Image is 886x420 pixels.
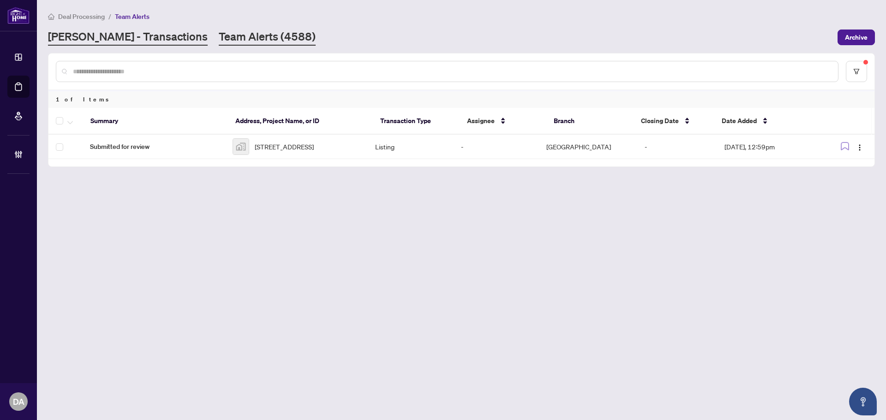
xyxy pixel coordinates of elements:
[546,108,633,135] th: Branch
[219,29,316,46] a: Team Alerts (4588)
[58,12,105,21] span: Deal Processing
[7,7,30,24] img: logo
[90,142,218,152] span: Submitted for review
[13,395,24,408] span: DA
[852,139,867,154] button: Logo
[717,135,820,159] td: [DATE], 12:59pm
[48,13,54,20] span: home
[845,30,868,45] span: Archive
[853,68,860,75] span: filter
[460,108,546,135] th: Assignee
[115,12,150,21] span: Team Alerts
[228,108,373,135] th: Address, Project Name, or ID
[641,116,679,126] span: Closing Date
[838,30,875,45] button: Archive
[846,61,867,82] button: filter
[454,135,539,159] td: -
[368,135,453,159] td: Listing
[714,108,819,135] th: Date Added
[233,139,249,154] img: thumbnail-img
[83,108,228,135] th: Summary
[255,142,314,152] span: [STREET_ADDRESS]
[467,116,495,126] span: Assignee
[856,144,863,151] img: Logo
[108,11,111,22] li: /
[48,90,874,108] div: 1 of Items
[48,29,208,46] a: [PERSON_NAME] - Transactions
[373,108,460,135] th: Transaction Type
[634,108,715,135] th: Closing Date
[722,116,757,126] span: Date Added
[849,388,877,415] button: Open asap
[637,135,717,159] td: -
[539,135,637,159] td: [GEOGRAPHIC_DATA]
